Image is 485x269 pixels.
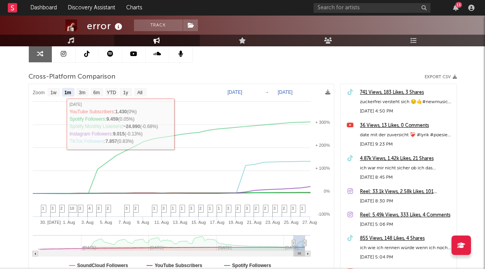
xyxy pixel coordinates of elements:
text: 15. Aug [191,220,206,225]
text: 27. Aug [302,220,317,225]
text: 3m [79,90,85,95]
text: 1m [64,90,71,95]
div: [DATE] 9:23 PM [360,140,453,149]
text: 13. Aug [173,220,187,225]
text: -100% [317,212,330,216]
text: 1y [123,90,128,95]
div: ich wie ich rennen würde wenn ich noch kein ticket für die releaseshow hätte 🏃 #newcomer #newmusi... [360,243,453,253]
text: 11. Aug [154,220,169,225]
a: Reel: 5.49k Views, 333 Likes, 4 Comments [360,211,453,220]
div: [DATE] 5:04 PM [360,253,453,262]
text: 30. [DATE] [40,220,61,225]
span: 2 [134,206,137,211]
text: 1. Aug [63,220,75,225]
div: [DATE] 4:50 PM [360,107,453,116]
span: 2 [236,206,239,211]
text: Spotify Followers [232,263,271,268]
span: 2 [255,206,257,211]
text: [DATE] [278,90,293,95]
span: 3 [97,206,100,211]
a: Reel: 33.1k Views, 2.58k Likes, 101 Comments [360,187,453,197]
text: 23. Aug [265,220,280,225]
span: 3 [79,206,81,211]
span: 2 [264,206,266,211]
span: 1 [153,206,155,211]
span: 1 [301,206,303,211]
span: 3 [227,206,229,211]
text: 5. Aug [100,220,112,225]
text: + 200% [315,143,330,148]
text: → [265,90,269,95]
text: 6m [93,90,100,95]
a: 36 Views, 13 Likes, 0 Comments [360,121,453,130]
text: 1w [50,90,56,95]
div: [DATE] 8:45 PM [360,173,453,182]
text: 17. Aug [210,220,224,225]
text: 0% [324,189,330,193]
span: 3 [125,206,128,211]
span: 1 [218,206,220,211]
button: 13 [453,5,459,11]
text: 19. Aug [228,220,243,225]
span: 1 [42,206,44,211]
span: 2 [199,206,202,211]
span: 3 [190,206,192,211]
div: date mit der zuversicht ❤️‍🩹 #lyrik #poesie #spokenword [360,130,453,140]
text: 21. Aug [247,220,261,225]
text: 7. Aug [118,220,131,225]
span: 3 [273,206,276,211]
input: Search for artists [314,3,430,13]
span: 2 [107,206,109,211]
text: + 300% [315,120,330,125]
text: All [137,90,142,95]
span: 1 [172,206,174,211]
span: 3 [292,206,294,211]
a: 855 Views, 148 Likes, 4 Shares [360,234,453,243]
text: YTD [106,90,116,95]
div: zuckerfrei versteht sich 😔🤙#newmusic #newcomer #songofthesummer [360,97,453,107]
span: 3 [162,206,165,211]
div: 13 [455,2,462,8]
text: + 100% [315,166,330,171]
span: 1 [181,206,183,211]
span: 3 [51,206,54,211]
a: 741 Views, 183 Likes, 3 Shares [360,88,453,97]
span: 4 [88,206,91,211]
text: 3. Aug [81,220,93,225]
button: Export CSV [425,75,457,79]
span: 3 [246,206,248,211]
text: Zoom [33,90,45,95]
div: ich war mir nicht sicher ob ich das [PERSON_NAME] [PERSON_NAME] oder nicht –aber ganz [PERSON_NAM... [360,164,453,173]
text: 25. Aug [284,220,298,225]
a: 4.87k Views, 1.42k Likes, 21 Shares [360,154,453,164]
span: 10 [70,206,74,211]
span: 1 [209,206,211,211]
div: error [87,19,124,32]
text: [DATE] [228,90,242,95]
div: [DATE] 8:30 PM [360,197,453,206]
text: 9. Aug [137,220,149,225]
text: SoundCloud Followers [77,263,128,268]
button: Track [134,19,183,31]
text: YouTube Subscribers [154,263,202,268]
span: Cross-Platform Comparison [28,72,115,82]
div: [DATE] 5:06 PM [360,220,453,229]
span: 2 [60,206,63,211]
span: 2 [283,206,285,211]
